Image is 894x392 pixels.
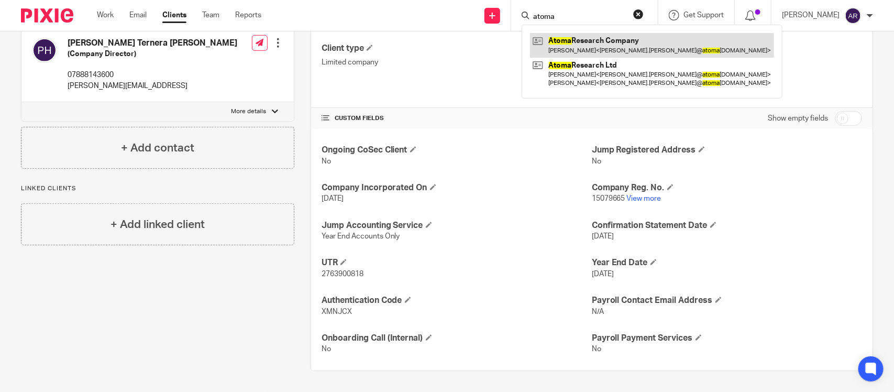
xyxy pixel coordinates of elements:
h4: [PERSON_NAME] Ternera [PERSON_NAME] [68,38,237,49]
img: svg%3E [845,7,862,24]
h4: Company Incorporated On [322,182,592,193]
p: More details [231,107,267,116]
span: Get Support [683,12,724,19]
span: No [592,158,601,165]
span: No [592,345,601,353]
h4: Onboarding Call (Internal) [322,333,592,344]
a: View more [627,195,661,202]
h4: Payroll Contact Email Address [592,295,862,306]
h4: + Add contact [121,140,194,156]
p: 07888143600 [68,70,237,80]
p: [PERSON_NAME] [782,10,840,20]
p: [PERSON_NAME][EMAIL_ADDRESS] [68,81,237,91]
h4: Jump Accounting Service [322,220,592,231]
a: Work [97,10,114,20]
a: Clients [162,10,186,20]
h4: Payroll Payment Services [592,333,862,344]
span: No [322,158,331,165]
h4: Year End Date [592,257,862,268]
input: Search [532,13,626,22]
span: No [322,345,331,353]
h4: Jump Registered Address [592,145,862,156]
span: [DATE] [592,233,614,240]
span: N/A [592,308,604,315]
span: [DATE] [592,270,614,278]
span: XMNJCX [322,308,352,315]
span: 15079665 [592,195,625,202]
label: Show empty fields [768,113,828,124]
h4: CUSTOM FIELDS [322,114,592,123]
h4: Authentication Code [322,295,592,306]
a: Team [202,10,219,20]
p: Linked clients [21,184,294,193]
p: Limited company [322,57,592,68]
h4: Ongoing CoSec Client [322,145,592,156]
button: Clear [633,9,644,19]
span: [DATE] [322,195,344,202]
a: Reports [235,10,261,20]
h4: Client type [322,43,592,54]
img: svg%3E [32,38,57,63]
span: Year End Accounts Only [322,233,400,240]
span: 2763900818 [322,270,363,278]
a: Email [129,10,147,20]
h4: Company Reg. No. [592,182,862,193]
h5: (Company Director) [68,49,237,59]
img: Pixie [21,8,73,23]
h4: UTR [322,257,592,268]
h4: + Add linked client [111,216,205,233]
h4: Confirmation Statement Date [592,220,862,231]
